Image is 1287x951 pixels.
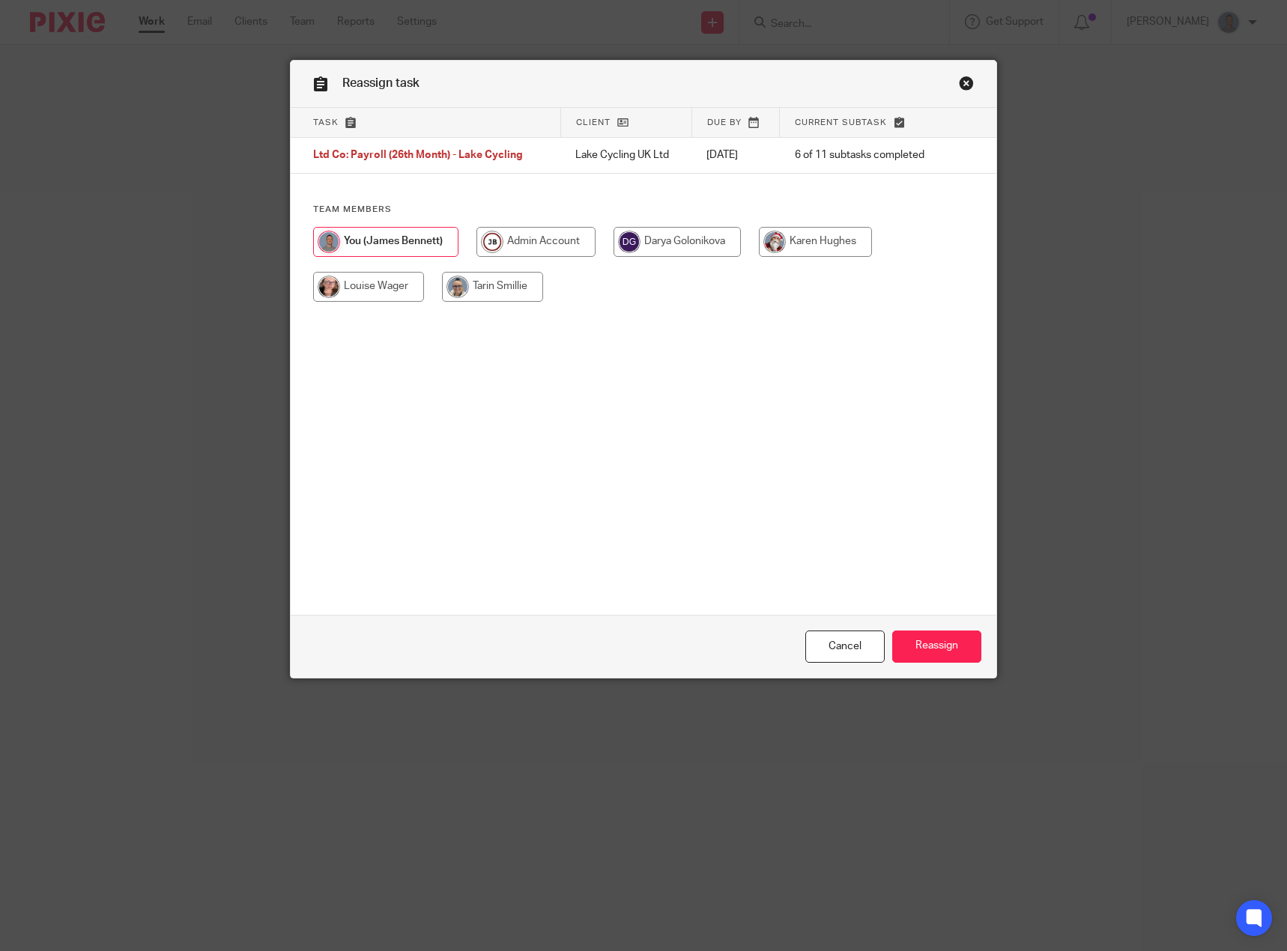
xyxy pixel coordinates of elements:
[342,77,420,89] span: Reassign task
[313,118,339,127] span: Task
[707,118,742,127] span: Due by
[576,118,611,127] span: Client
[706,148,765,162] p: [DATE]
[892,631,981,663] input: Reassign
[575,148,676,162] p: Lake Cycling UK Ltd
[959,76,974,96] a: Close this dialog window
[780,138,949,174] td: 6 of 11 subtasks completed
[795,118,887,127] span: Current subtask
[313,151,523,161] span: Ltd Co: Payroll (26th Month) - Lake Cycling
[313,204,975,216] h4: Team members
[805,631,885,663] a: Close this dialog window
